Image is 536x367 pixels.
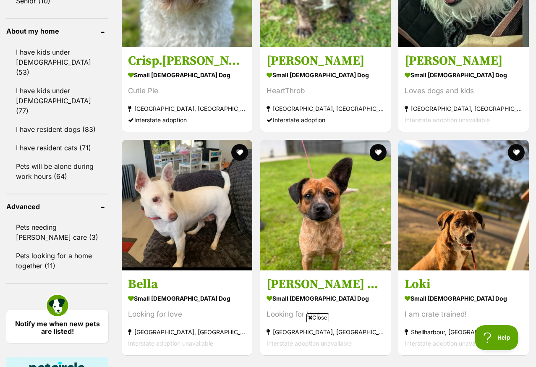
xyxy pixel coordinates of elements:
[405,103,523,114] strong: [GEOGRAPHIC_DATA], [GEOGRAPHIC_DATA]
[59,1,67,8] a: Privacy Notification
[128,85,246,97] div: Cutie Pie
[267,85,384,97] div: HeartThrob
[475,325,519,350] iframe: Help Scout Beacon - Open
[6,82,108,120] a: I have kids under [DEMOGRAPHIC_DATA] (77)
[398,140,529,270] img: Loki - German Shepherd Dog x Boxer Dog
[122,140,252,270] img: Bella - Pomeranian x Chihuahua (Smooth Coat) Dog
[6,27,108,35] header: About my home
[267,53,384,69] h3: [PERSON_NAME]
[260,140,391,270] img: Rusty Red - Australian Cattledog
[405,69,523,81] strong: small [DEMOGRAPHIC_DATA] Dog
[405,276,523,292] h3: Loki
[6,247,108,275] a: Pets looking for a home together (11)
[128,276,246,292] h3: Bella
[122,270,252,355] a: Bella small [DEMOGRAPHIC_DATA] Dog Looking for love [GEOGRAPHIC_DATA], [GEOGRAPHIC_DATA] Intersta...
[405,53,523,69] h3: [PERSON_NAME]
[267,103,384,114] strong: [GEOGRAPHIC_DATA], [GEOGRAPHIC_DATA]
[128,69,246,81] strong: small [DEMOGRAPHIC_DATA] Dog
[369,144,386,161] button: favourite
[128,309,246,320] div: Looking for love
[58,0,66,7] img: iconc.png
[405,116,490,123] span: Interstate adoption unavailable
[128,103,246,114] strong: [GEOGRAPHIC_DATA], [GEOGRAPHIC_DATA]
[405,309,523,320] div: I am crate trained!
[260,47,391,132] a: [PERSON_NAME] small [DEMOGRAPHIC_DATA] Dog HeartThrob [GEOGRAPHIC_DATA], [GEOGRAPHIC_DATA] Inters...
[267,309,384,320] div: Looking for love
[405,85,523,97] div: Loves dogs and kids
[122,47,252,132] a: Crisp.[PERSON_NAME] small [DEMOGRAPHIC_DATA] Dog Cutie Pie [GEOGRAPHIC_DATA], [GEOGRAPHIC_DATA] I...
[231,144,248,161] button: favourite
[398,270,529,355] a: Loki small [DEMOGRAPHIC_DATA] Dog I am crate trained! Shellharbour, [GEOGRAPHIC_DATA] Interstate ...
[306,313,329,322] span: Close
[398,47,529,132] a: [PERSON_NAME] small [DEMOGRAPHIC_DATA] Dog Loves dogs and kids [GEOGRAPHIC_DATA], [GEOGRAPHIC_DAT...
[115,325,421,363] iframe: Advertisement
[267,276,384,292] h3: [PERSON_NAME] Red
[260,270,391,355] a: [PERSON_NAME] Red small [DEMOGRAPHIC_DATA] Dog Looking for love [GEOGRAPHIC_DATA], [GEOGRAPHIC_DA...
[128,53,246,69] h3: Crisp.[PERSON_NAME]
[405,326,523,338] strong: Shellharbour, [GEOGRAPHIC_DATA]
[267,69,384,81] strong: small [DEMOGRAPHIC_DATA] Dog
[6,139,108,157] a: I have resident cats (71)
[6,121,108,138] a: I have resident dogs (83)
[405,292,523,304] strong: small [DEMOGRAPHIC_DATA] Dog
[6,157,108,185] a: Pets will be alone during work hours (64)
[128,292,246,304] strong: small [DEMOGRAPHIC_DATA] Dog
[6,218,108,246] a: Pets needing [PERSON_NAME] care (3)
[1,1,8,8] img: consumer-privacy-logo.png
[6,203,108,210] header: Advanced
[128,114,246,126] div: Interstate adoption
[6,310,108,343] a: Notify me when new pets are listed!
[6,43,108,81] a: I have kids under [DEMOGRAPHIC_DATA] (53)
[267,292,384,304] strong: small [DEMOGRAPHIC_DATA] Dog
[508,144,525,161] button: favourite
[60,1,66,8] img: consumer-privacy-logo.png
[405,340,490,347] span: Interstate adoption unavailable
[267,114,384,126] div: Interstate adoption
